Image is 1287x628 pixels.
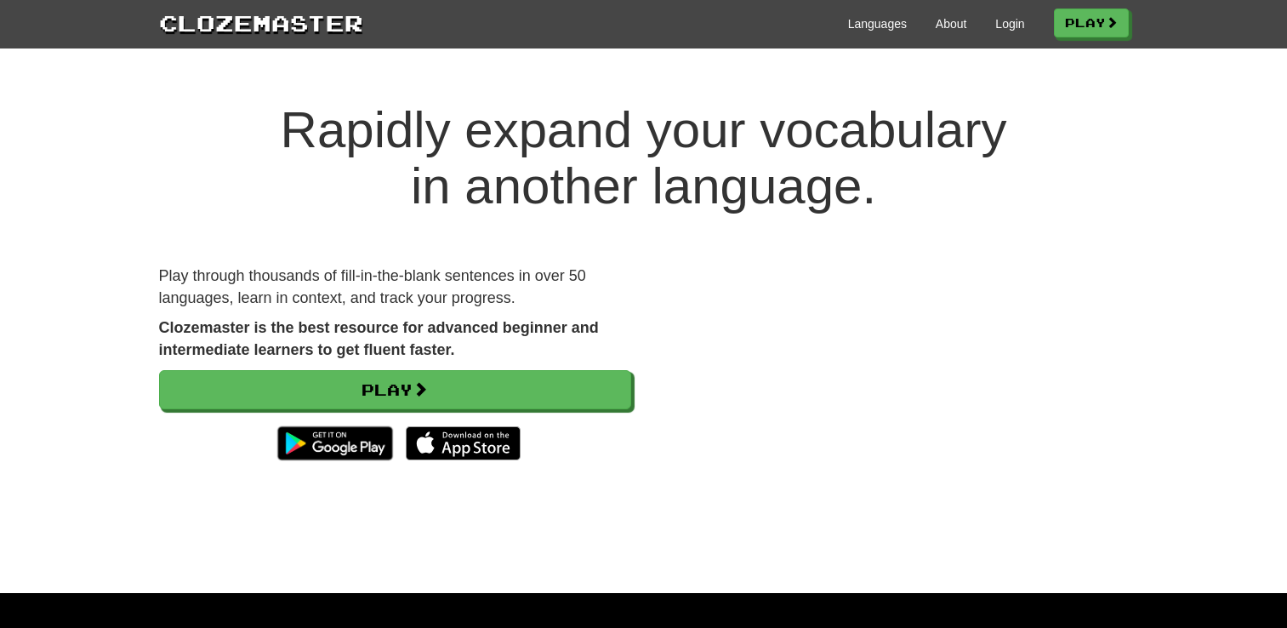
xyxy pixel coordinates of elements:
p: Play through thousands of fill-in-the-blank sentences in over 50 languages, learn in context, and... [159,265,631,309]
a: About [936,15,967,32]
a: Play [159,370,631,409]
a: Languages [848,15,907,32]
strong: Clozemaster is the best resource for advanced beginner and intermediate learners to get fluent fa... [159,319,599,358]
img: Get it on Google Play [269,418,401,469]
a: Play [1054,9,1129,37]
img: Download_on_the_App_Store_Badge_US-UK_135x40-25178aeef6eb6b83b96f5f2d004eda3bffbb37122de64afbaef7... [406,426,521,460]
a: Clozemaster [159,7,363,38]
a: Login [995,15,1024,32]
